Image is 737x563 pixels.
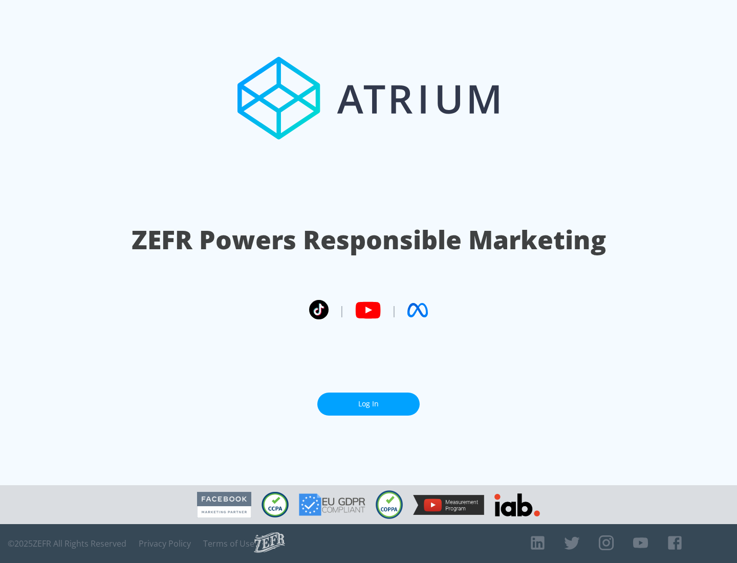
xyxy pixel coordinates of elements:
img: COPPA Compliant [376,490,403,519]
span: | [391,302,397,318]
a: Log In [317,393,420,416]
img: Facebook Marketing Partner [197,492,251,518]
span: | [339,302,345,318]
img: CCPA Compliant [262,492,289,517]
img: IAB [494,493,540,516]
img: YouTube Measurement Program [413,495,484,515]
a: Terms of Use [203,538,254,549]
img: GDPR Compliant [299,493,365,516]
span: © 2025 ZEFR All Rights Reserved [8,538,126,549]
a: Privacy Policy [139,538,191,549]
h1: ZEFR Powers Responsible Marketing [132,222,606,257]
